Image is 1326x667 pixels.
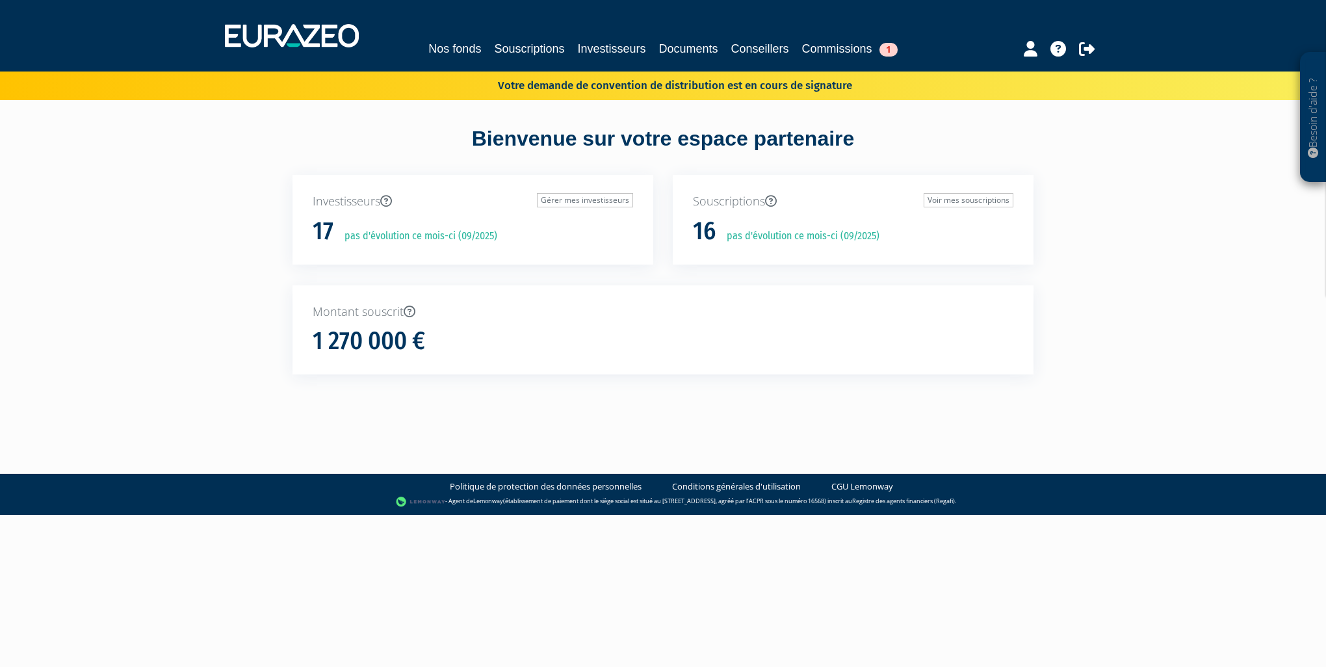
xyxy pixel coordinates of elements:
h1: 17 [313,218,333,245]
a: Nos fonds [428,40,481,58]
h1: 1 270 000 € [313,328,425,355]
p: Souscriptions [693,193,1013,210]
a: Conseillers [731,40,789,58]
p: pas d'évolution ce mois-ci (09/2025) [718,229,879,244]
a: Politique de protection des données personnelles [450,480,642,493]
a: Commissions1 [802,40,898,58]
div: Bienvenue sur votre espace partenaire [283,124,1043,175]
div: - Agent de (établissement de paiement dont le siège social est situé au [STREET_ADDRESS], agréé p... [13,495,1313,508]
a: Documents [659,40,718,58]
p: pas d'évolution ce mois-ci (09/2025) [335,229,497,244]
a: Lemonway [473,497,503,506]
a: Gérer mes investisseurs [537,193,633,207]
a: Investisseurs [577,40,645,58]
p: Votre demande de convention de distribution est en cours de signature [460,75,852,94]
img: logo-lemonway.png [396,495,446,508]
a: Souscriptions [494,40,564,58]
a: Registre des agents financiers (Regafi) [852,497,955,506]
img: 1732889491-logotype_eurazeo_blanc_rvb.png [225,24,359,47]
p: Investisseurs [313,193,633,210]
h1: 16 [693,218,716,245]
a: Conditions générales d'utilisation [672,480,801,493]
p: Besoin d'aide ? [1306,59,1321,176]
span: 1 [879,43,898,57]
a: Voir mes souscriptions [924,193,1013,207]
p: Montant souscrit [313,304,1013,320]
a: CGU Lemonway [831,480,893,493]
